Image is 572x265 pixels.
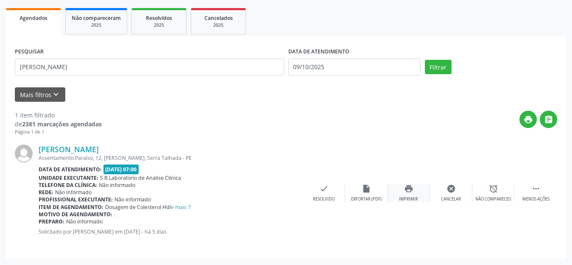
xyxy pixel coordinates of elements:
[351,196,382,202] div: Exportar (PDF)
[171,204,191,211] a: e mais 7
[540,111,557,128] button: 
[425,60,452,74] button: Filtrar
[39,228,303,235] p: Solicitado por [PERSON_NAME] em [DATE] - há 5 dias
[39,196,113,203] b: Profissional executante:
[362,184,371,193] i: insert_drive_file
[103,165,139,174] span: [DATE] 07:00
[39,181,97,189] b: Telefone da clínica:
[114,196,151,203] span: Não informado
[39,154,303,162] div: Assentamento Paraíso, 12, [PERSON_NAME], Serra Talhada - PE
[544,115,553,124] i: 
[55,189,92,196] span: Não informado
[399,196,418,202] div: Imprimir
[15,145,33,162] img: img
[39,166,102,173] b: Data de atendimento:
[72,22,121,28] div: 2025
[446,184,456,193] i: cancel
[39,218,64,225] b: Preparo:
[105,204,191,211] span: Dosagem de Colesterol Hdl
[197,22,240,28] div: 2025
[519,111,537,128] button: print
[114,211,115,218] span: .
[39,189,53,196] b: Rede:
[22,120,102,128] strong: 2381 marcações agendadas
[39,204,103,211] b: Item de agendamento:
[15,128,102,136] div: Página 1 de 1
[66,218,103,225] span: Não informado
[313,196,335,202] div: Resolvido
[15,59,284,75] input: Nome, CNS
[39,211,112,218] b: Motivo de agendamento:
[288,59,421,75] input: Selecione um intervalo
[441,196,461,202] div: Cancelar
[524,115,533,124] i: print
[475,196,511,202] div: Não compareceu
[39,145,99,154] a: [PERSON_NAME]
[15,45,44,59] label: PESQUISAR
[489,184,498,193] i: alarm_off
[146,14,172,22] span: Resolvidos
[522,196,550,202] div: Menos ações
[288,45,349,59] label: DATA DE ATENDIMENTO
[138,22,180,28] div: 2025
[15,120,102,128] div: de
[99,181,135,189] span: Não informado
[72,14,121,22] span: Não compareceram
[100,174,181,181] span: S B Laboratorio de Analise Clinica
[319,184,329,193] i: check
[39,174,98,181] b: Unidade executante:
[15,111,102,120] div: 1 item filtrado
[404,184,413,193] i: print
[20,14,47,22] span: Agendados
[204,14,233,22] span: Cancelados
[531,184,541,193] i: 
[51,90,61,99] i: keyboard_arrow_down
[15,87,65,102] button: Mais filtroskeyboard_arrow_down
